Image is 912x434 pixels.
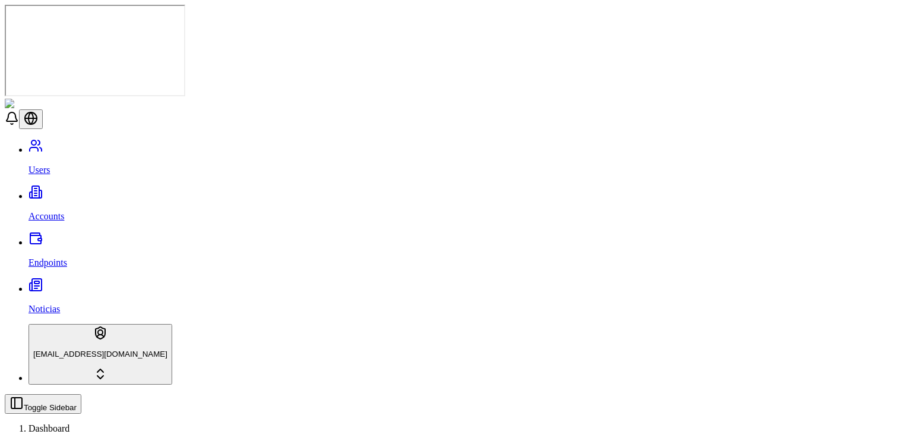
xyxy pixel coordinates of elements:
[33,350,167,358] p: [EMAIL_ADDRESS][DOMAIN_NAME]
[28,144,907,175] a: Users
[28,257,907,268] p: Endpoints
[5,394,81,414] button: Toggle Sidebar
[28,324,172,385] button: [EMAIL_ADDRESS][DOMAIN_NAME]
[28,304,907,315] p: Noticias
[28,211,907,222] p: Accounts
[24,403,77,412] span: Toggle Sidebar
[28,284,907,315] a: Noticias
[5,99,75,109] img: ShieldPay Logo
[28,423,69,433] a: Dashboard
[28,237,907,268] a: Endpoints
[28,191,907,222] a: Accounts
[28,165,907,175] p: Users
